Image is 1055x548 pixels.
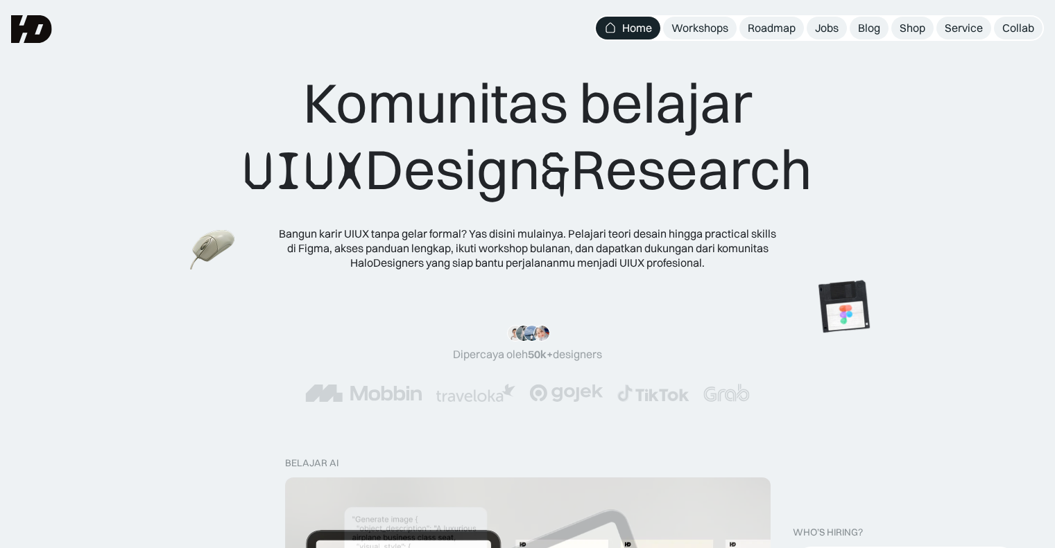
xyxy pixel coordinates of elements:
span: UIUX [243,138,365,204]
div: WHO’S HIRING? [793,527,863,538]
div: Workshops [671,21,728,35]
a: Jobs [807,17,847,39]
div: Komunitas belajar Design Research [243,69,812,204]
a: Service [936,17,991,39]
a: Shop [891,17,934,39]
div: Blog [858,21,880,35]
div: Service [945,21,983,35]
div: Roadmap [748,21,796,35]
div: belajar ai [285,457,338,469]
div: Collab [1002,21,1034,35]
a: Home [596,17,660,39]
div: Jobs [815,21,839,35]
a: Blog [850,17,889,39]
a: Collab [994,17,1043,39]
div: Bangun karir UIUX tanpa gelar formal? Yas disini mulainya. Pelajari teori desain hingga practical... [278,227,778,269]
div: Dipercaya oleh designers [453,347,602,362]
div: Shop [900,21,925,35]
span: & [540,138,571,204]
div: Home [622,21,652,35]
a: Workshops [663,17,737,39]
span: 50k+ [528,347,553,361]
a: Roadmap [739,17,804,39]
